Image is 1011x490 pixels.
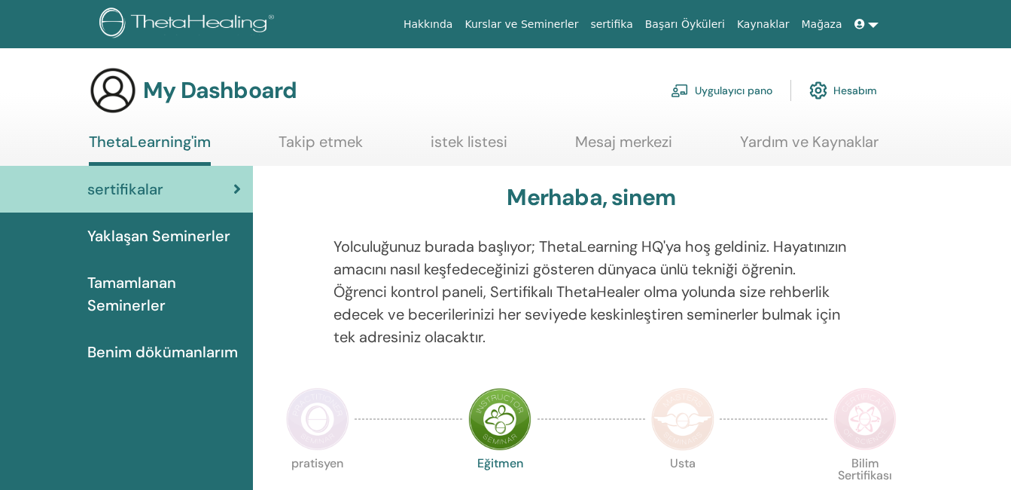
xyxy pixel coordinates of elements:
[143,77,297,104] h3: My Dashboard
[507,184,675,211] h3: Merhaba, sinem
[809,78,827,103] img: cog.svg
[651,387,714,451] img: Master
[333,235,848,348] p: Yolculuğunuz burada başlıyor; ThetaLearning HQ'ya hoş geldiniz. Hayatınızın amacını nasıl keşfede...
[639,11,731,38] a: Başarı Öyküleri
[87,271,241,317] span: Tamamlanan Seminerler
[87,341,238,363] span: Benim dökümanlarım
[809,74,877,107] a: Hesabım
[468,387,531,451] img: Instructor
[731,11,796,38] a: Kaynaklar
[286,387,349,451] img: Practitioner
[279,133,363,162] a: Takip etmek
[87,225,230,247] span: Yaklaşan Seminerler
[99,8,279,41] img: logo.png
[584,11,638,38] a: sertifika
[87,178,163,201] span: sertifikalar
[89,133,211,166] a: ThetaLearning'im
[575,133,672,162] a: Mesaj merkezi
[740,133,879,162] a: Yardım ve Kaynaklar
[458,11,584,38] a: Kurslar ve Seminerler
[397,11,459,38] a: Hakkında
[795,11,848,38] a: Mağaza
[431,133,507,162] a: istek listesi
[671,74,772,107] a: Uygulayıcı pano
[89,66,137,115] img: generic-user-icon.jpg
[671,84,689,97] img: chalkboard-teacher.svg
[833,387,897,451] img: Certificate of Science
